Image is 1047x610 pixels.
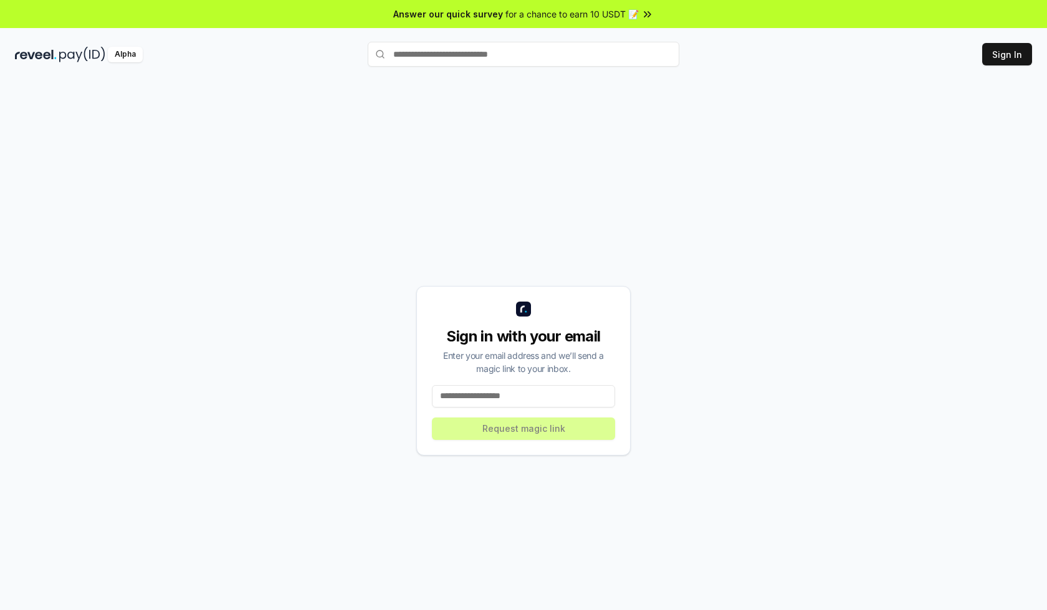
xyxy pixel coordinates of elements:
[59,47,105,62] img: pay_id
[15,47,57,62] img: reveel_dark
[516,302,531,317] img: logo_small
[982,43,1032,65] button: Sign In
[108,47,143,62] div: Alpha
[505,7,639,21] span: for a chance to earn 10 USDT 📝
[432,326,615,346] div: Sign in with your email
[393,7,503,21] span: Answer our quick survey
[432,349,615,375] div: Enter your email address and we’ll send a magic link to your inbox.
